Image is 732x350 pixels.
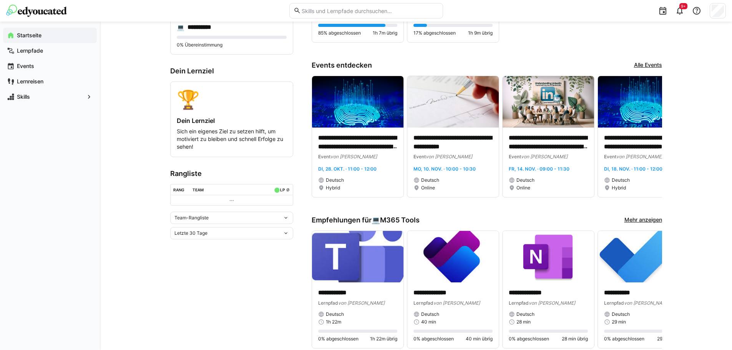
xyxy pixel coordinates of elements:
[177,128,287,151] p: Sich ein eigenes Ziel zu setzen hilft, um motiviert zu bleiben und schnell Erfolge zu sehen!
[562,336,588,342] span: 28 min übrig
[421,177,439,183] span: Deutsch
[509,166,569,172] span: Fr, 14. Nov. · 09:00 - 11:30
[174,230,207,236] span: Letzte 30 Tage
[421,311,439,317] span: Deutsch
[312,216,420,224] h3: Empfehlungen für
[380,216,420,224] span: M365 Tools
[509,300,529,306] span: Lernpfad
[598,76,689,128] img: image
[466,336,493,342] span: 40 min übrig
[177,117,287,124] h4: Dein Lernziel
[413,166,476,172] span: Mo, 10. Nov. · 10:00 - 10:30
[421,185,435,191] span: Online
[413,300,433,306] span: Lernpfad
[326,177,344,183] span: Deutsch
[529,300,575,306] span: von [PERSON_NAME]
[503,76,594,128] img: image
[312,76,403,128] img: image
[318,336,359,342] span: 0% abgeschlossen
[681,4,686,8] span: 9+
[280,187,285,192] div: LP
[407,76,499,128] img: image
[604,166,662,172] span: Di, 18. Nov. · 11:00 - 12:00
[372,216,420,224] div: 💻️
[612,311,630,317] span: Deutsch
[503,231,594,282] img: image
[338,300,385,306] span: von [PERSON_NAME]
[177,42,287,48] p: 0% Übereinstimmung
[657,336,683,342] span: 29 min übrig
[286,186,290,192] a: ø
[312,61,372,70] h3: Events entdecken
[516,177,534,183] span: Deutsch
[516,185,530,191] span: Online
[312,231,403,282] img: image
[516,311,534,317] span: Deutsch
[604,336,644,342] span: 0% abgeschlossen
[177,88,287,111] div: 🏆
[612,185,626,191] span: Hybrid
[413,154,426,159] span: Event
[421,319,436,325] span: 40 min
[468,30,493,36] span: 1h 9m übrig
[318,154,330,159] span: Event
[318,300,338,306] span: Lernpfad
[616,154,663,159] span: von [PERSON_NAME]
[373,30,397,36] span: 1h 7m übrig
[612,319,626,325] span: 29 min
[177,23,184,31] div: 💻️
[170,67,293,75] h3: Dein Lernziel
[516,319,531,325] span: 28 min
[413,336,454,342] span: 0% abgeschlossen
[604,154,616,159] span: Event
[509,154,521,159] span: Event
[433,300,480,306] span: von [PERSON_NAME]
[624,216,662,224] a: Mehr anzeigen
[426,154,472,159] span: von [PERSON_NAME]
[301,7,438,14] input: Skills und Lernpfade durchsuchen…
[330,154,377,159] span: von [PERSON_NAME]
[326,185,340,191] span: Hybrid
[634,61,662,70] a: Alle Events
[173,187,184,192] div: Rang
[598,231,689,282] img: image
[193,187,204,192] div: Team
[604,300,624,306] span: Lernpfad
[170,169,293,178] h3: Rangliste
[509,336,549,342] span: 0% abgeschlossen
[612,177,630,183] span: Deutsch
[370,336,397,342] span: 1h 22m übrig
[318,166,377,172] span: Di, 28. Okt. · 11:00 - 12:00
[624,300,671,306] span: von [PERSON_NAME]
[407,231,499,282] img: image
[326,311,344,317] span: Deutsch
[174,215,209,221] span: Team-Rangliste
[413,30,456,36] span: 17% abgeschlossen
[521,154,568,159] span: von [PERSON_NAME]
[318,30,361,36] span: 85% abgeschlossen
[326,319,341,325] span: 1h 22m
